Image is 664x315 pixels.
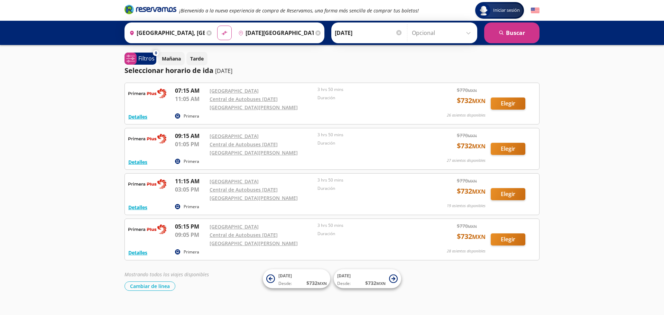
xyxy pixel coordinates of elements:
[210,186,298,201] a: Central de Autobuses [DATE][GEOGRAPHIC_DATA][PERSON_NAME]
[447,248,486,254] p: 28 asientos disponibles
[317,231,422,237] p: Duración
[472,188,486,195] small: MXN
[128,222,166,236] img: RESERVAMOS
[447,112,486,118] p: 26 asientos disponibles
[175,231,206,239] p: 09:05 PM
[468,178,477,184] small: MXN
[190,55,204,62] p: Tarde
[210,141,298,156] a: Central de Autobuses [DATE][GEOGRAPHIC_DATA][PERSON_NAME]
[128,132,166,146] img: RESERVAMOS
[457,86,477,94] span: $ 770
[457,141,486,151] span: $ 732
[175,140,206,148] p: 01:05 PM
[162,55,181,62] p: Mañana
[128,86,166,100] img: RESERVAMOS
[457,186,486,196] span: $ 732
[155,50,157,56] span: 0
[447,203,486,209] p: 19 asientos disponibles
[468,224,477,229] small: MXN
[457,95,486,106] span: $ 732
[317,86,422,93] p: 3 hrs 50 mins
[215,67,232,75] p: [DATE]
[491,98,525,110] button: Elegir
[124,271,209,278] em: Mostrando todos los viajes disponibles
[175,132,206,140] p: 09:15 AM
[210,223,259,230] a: [GEOGRAPHIC_DATA]
[306,279,327,287] span: $ 732
[124,4,176,17] a: Brand Logo
[278,280,292,287] span: Desde:
[457,177,477,184] span: $ 770
[128,204,147,211] button: Detalles
[128,249,147,256] button: Detalles
[317,185,422,192] p: Duración
[210,133,259,139] a: [GEOGRAPHIC_DATA]
[124,65,213,76] p: Seleccionar horario de ida
[317,281,327,286] small: MXN
[175,86,206,95] p: 07:15 AM
[335,24,403,41] input: Elegir Fecha
[337,273,351,279] span: [DATE]
[278,273,292,279] span: [DATE]
[317,132,422,138] p: 3 hrs 50 mins
[179,7,419,14] em: ¡Bienvenido a la nueva experiencia de compra de Reservamos, una forma más sencilla de comprar tus...
[472,233,486,241] small: MXN
[317,140,422,146] p: Duración
[175,177,206,185] p: 11:15 AM
[128,113,147,120] button: Detalles
[317,222,422,229] p: 3 hrs 50 mins
[337,280,351,287] span: Desde:
[184,249,199,255] p: Primera
[484,22,539,43] button: Buscar
[127,24,205,41] input: Buscar Origen
[491,143,525,155] button: Elegir
[334,269,401,288] button: [DATE]Desde:$732MXN
[263,269,330,288] button: [DATE]Desde:$732MXN
[128,177,166,191] img: RESERVAMOS
[124,4,176,15] i: Brand Logo
[124,53,156,65] button: 0Filtros
[210,96,298,111] a: Central de Autobuses [DATE][GEOGRAPHIC_DATA][PERSON_NAME]
[158,52,185,65] button: Mañana
[184,204,199,210] p: Primera
[175,222,206,231] p: 05:15 PM
[317,177,422,183] p: 3 hrs 50 mins
[472,142,486,150] small: MXN
[457,132,477,139] span: $ 770
[175,95,206,103] p: 11:05 AM
[376,281,386,286] small: MXN
[124,281,175,291] button: Cambiar de línea
[490,7,523,14] span: Iniciar sesión
[365,279,386,287] span: $ 732
[468,88,477,93] small: MXN
[210,232,298,247] a: Central de Autobuses [DATE][GEOGRAPHIC_DATA][PERSON_NAME]
[175,185,206,194] p: 03:05 PM
[457,222,477,230] span: $ 770
[236,24,314,41] input: Buscar Destino
[491,188,525,200] button: Elegir
[210,87,259,94] a: [GEOGRAPHIC_DATA]
[186,52,207,65] button: Tarde
[138,54,155,63] p: Filtros
[412,24,474,41] input: Opcional
[531,6,539,15] button: English
[128,158,147,166] button: Detalles
[184,113,199,119] p: Primera
[491,233,525,245] button: Elegir
[210,178,259,185] a: [GEOGRAPHIC_DATA]
[447,158,486,164] p: 27 asientos disponibles
[472,97,486,105] small: MXN
[184,158,199,165] p: Primera
[468,133,477,138] small: MXN
[457,231,486,242] span: $ 732
[317,95,422,101] p: Duración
